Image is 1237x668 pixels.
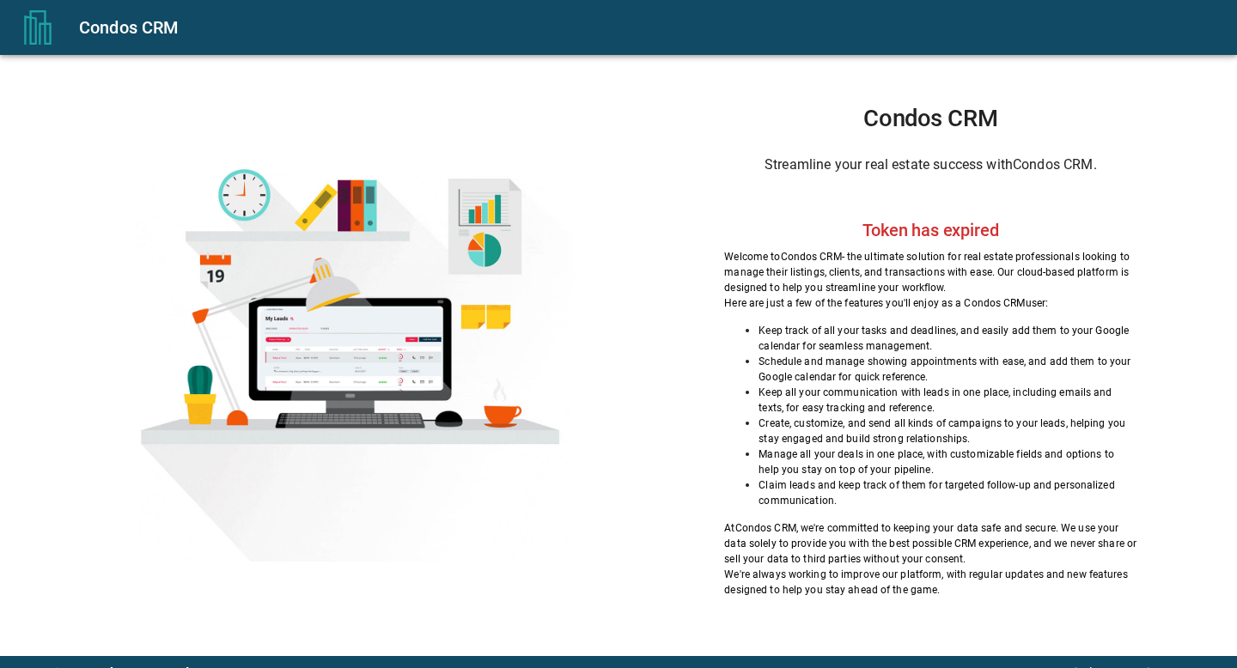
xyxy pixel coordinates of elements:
p: Claim leads and keep track of them for targeted follow-up and personalized communication. [759,477,1136,508]
h1: Condos CRM [724,105,1136,132]
p: Keep all your communication with leads in one place, including emails and texts, for easy trackin... [759,385,1136,416]
p: Manage all your deals in one place, with customizable fields and options to help you stay on top ... [759,446,1136,477]
p: Keep track of all your tasks and deadlines, and easily add them to your Google calendar for seaml... [759,323,1136,354]
p: Welcome to Condos CRM - the ultimate solution for real estate professionals looking to manage the... [724,249,1136,295]
h2: Token has expired [862,220,998,240]
p: Here are just a few of the features you'll enjoy as a Condos CRM user: [724,295,1136,311]
p: We're always working to improve our platform, with regular updates and new features designed to h... [724,567,1136,598]
div: Condos CRM [79,14,1216,41]
p: At Condos CRM , we're committed to keeping your data safe and secure. We use your data solely to ... [724,520,1136,567]
p: Schedule and manage showing appointments with ease, and add them to your Google calendar for quic... [759,354,1136,385]
p: Create, customize, and send all kinds of campaigns to your leads, helping you stay engaged and bu... [759,416,1136,446]
h6: Streamline your real estate success with Condos CRM . [724,153,1136,177]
